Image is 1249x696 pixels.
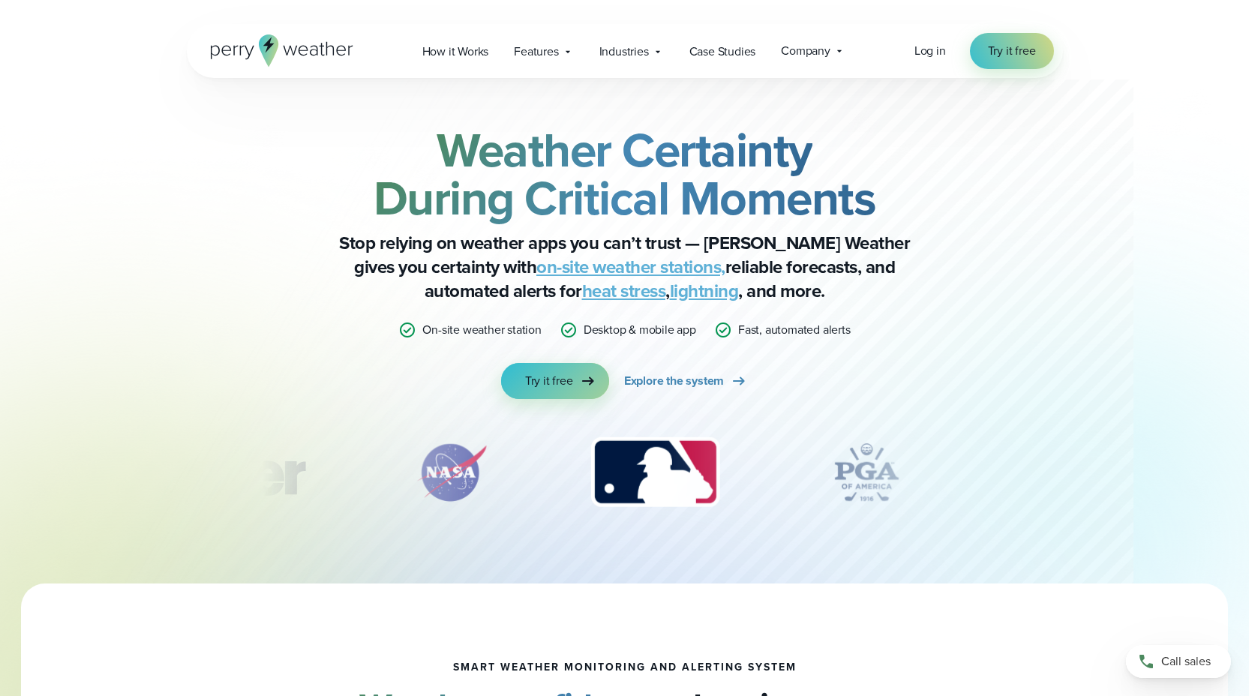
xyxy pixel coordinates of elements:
[914,42,946,60] a: Log in
[670,277,739,304] a: lightning
[914,42,946,59] span: Log in
[1161,652,1211,670] span: Call sales
[399,435,504,510] img: NASA.svg
[113,435,326,510] div: 1 of 12
[113,435,326,510] img: Turner-Construction_1.svg
[536,253,725,280] a: on-site weather stations,
[806,435,926,510] div: 4 of 12
[410,36,502,67] a: How it Works
[576,435,734,510] img: MLB.svg
[988,42,1036,60] span: Try it free
[599,43,649,61] span: Industries
[453,661,797,673] h1: smart weather monitoring and alerting system
[970,33,1054,69] a: Try it free
[514,43,558,61] span: Features
[738,321,851,339] p: Fast, automated alerts
[422,43,489,61] span: How it Works
[624,372,724,390] span: Explore the system
[262,435,988,517] div: slideshow
[325,231,925,303] p: Stop relying on weather apps you can’t trust — [PERSON_NAME] Weather gives you certainty with rel...
[1126,645,1231,678] a: Call sales
[576,435,734,510] div: 3 of 12
[624,363,748,399] a: Explore the system
[399,435,504,510] div: 2 of 12
[781,42,830,60] span: Company
[501,363,609,399] a: Try it free
[806,435,926,510] img: PGA.svg
[374,115,876,233] strong: Weather Certainty During Critical Moments
[582,277,666,304] a: heat stress
[677,36,769,67] a: Case Studies
[689,43,756,61] span: Case Studies
[584,321,696,339] p: Desktop & mobile app
[525,372,573,390] span: Try it free
[422,321,541,339] p: On-site weather station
